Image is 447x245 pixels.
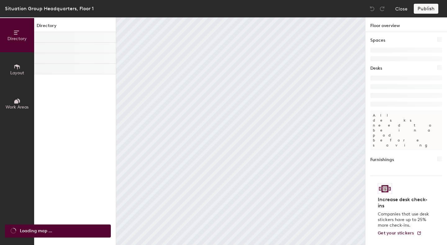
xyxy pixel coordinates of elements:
[370,156,394,163] h1: Furnishings
[116,17,365,245] canvas: Map
[20,228,52,234] span: Loading map ...
[378,211,431,228] p: Companies that use desk stickers have up to 25% more check-ins.
[369,6,375,12] img: Undo
[378,196,431,209] h4: Increase desk check-ins
[6,104,29,110] span: Work Areas
[378,231,422,236] a: Get your stickers
[10,70,24,76] span: Layout
[370,110,442,150] p: All desks need to be in a pod before saving
[7,36,27,41] span: Directory
[5,5,94,12] div: Situation Group Headquarters, Floor 1
[370,65,382,72] h1: Desks
[370,37,385,44] h1: Spaces
[378,183,392,194] img: Sticker logo
[378,230,414,236] span: Get your stickers
[395,4,408,14] button: Close
[365,17,447,32] h1: Floor overview
[379,6,385,12] img: Redo
[34,22,116,32] h1: Directory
